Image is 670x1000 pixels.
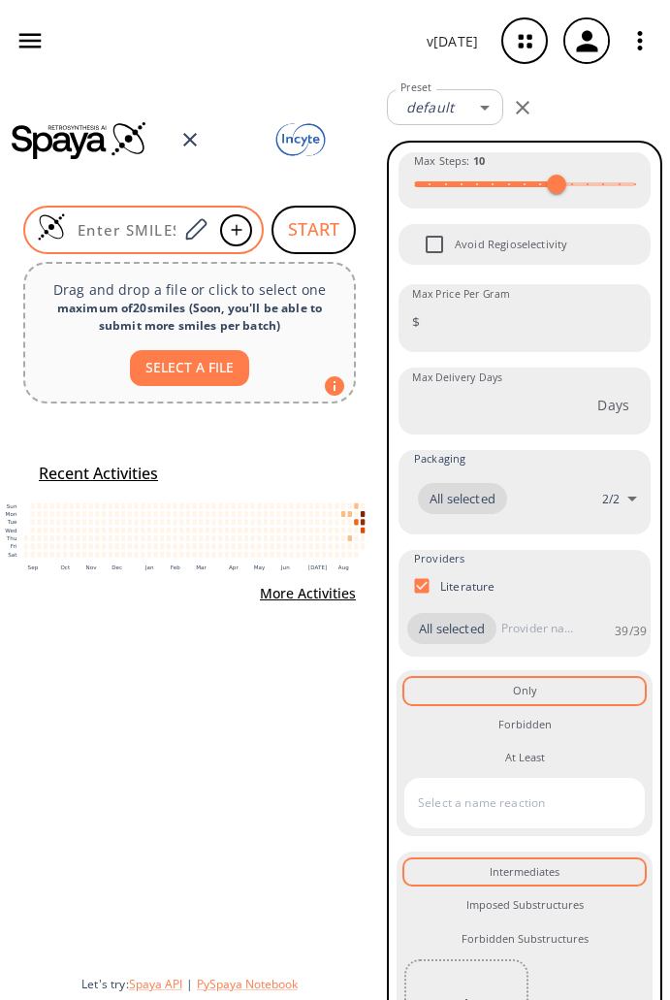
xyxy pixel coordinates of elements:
[281,565,291,571] text: Jun
[496,613,580,644] input: Provider name
[61,565,72,570] text: Oct
[252,576,364,612] button: More Activities
[31,458,166,490] button: Recent Activities
[505,749,545,766] div: At Least
[24,503,367,558] g: cell
[602,491,620,507] p: 2 / 2
[466,896,584,914] div: Imposed Substructures
[130,350,249,386] button: SELECT A FILE
[427,31,478,51] p: v [DATE]
[255,565,267,571] text: May
[182,976,197,992] span: |
[339,565,351,571] text: Aug
[197,565,207,570] text: Mar
[41,300,338,335] div: maximum of 20 smiles ( Soon, you'll be able to submit more smiles per batch )
[6,535,17,541] text: Thu
[404,859,645,885] button: Intermediates
[412,311,420,332] p: $
[197,976,298,992] button: PySpaya Notebook
[414,152,485,170] span: Max Steps :
[171,565,181,570] text: Feb
[86,565,98,570] text: Nov
[413,788,607,819] input: Select a name reaction
[12,120,147,159] img: Spaya logo
[309,565,328,570] text: [DATE]
[5,528,17,533] text: Wed
[6,511,17,517] text: Mon
[5,503,17,558] g: y-axis tick label
[11,544,17,550] text: Fri
[597,395,629,415] p: Days
[230,565,240,571] text: Apr
[418,490,507,509] span: All selected
[7,519,17,525] text: Tue
[498,716,552,733] div: Forbidden
[440,578,495,595] p: Literature
[490,863,559,881] div: Intermediates
[144,565,154,571] text: Jan
[404,892,645,918] button: Imposed Substructures
[473,153,485,168] strong: 10
[28,565,351,571] g: x-axis tick label
[400,81,431,95] label: Preset
[455,236,567,253] span: Avoid Regioselectivity
[7,503,17,509] text: Sun
[404,926,645,952] button: Forbidden Substructures
[513,682,537,699] div: Only
[39,464,158,484] h5: Recent Activities
[112,565,123,570] text: Dec
[233,118,368,162] img: Team logo
[412,287,510,302] label: Max Price Per Gram
[41,279,338,300] p: Drag and drop a file or click to select one
[37,212,66,242] img: Logo Spaya
[404,712,645,737] button: Forbidden
[412,371,502,385] label: Max Delivery Days
[414,224,455,265] span: Avoid Regioselectivity
[404,678,645,703] button: Only
[414,450,465,468] span: Packaging
[404,745,645,770] button: At Least
[615,623,647,639] p: 39 / 39
[66,220,177,240] input: Enter SMILES
[271,206,356,254] button: START
[407,620,496,639] span: All selected
[129,976,182,992] button: Spaya API
[81,976,371,992] div: Let's try:
[414,550,464,567] span: Providers
[28,565,39,571] text: Sep
[462,930,589,948] div: Forbidden Substructures
[8,552,17,558] text: Sat
[406,98,454,116] em: default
